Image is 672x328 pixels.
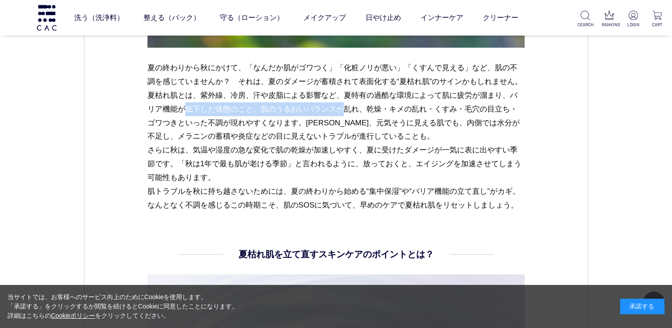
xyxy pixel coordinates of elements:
a: SEARCH [577,11,593,28]
a: 整える（パック） [143,5,200,30]
img: logo [36,5,58,30]
p: LOGIN [625,21,641,28]
a: 守る（ローション） [219,5,283,30]
a: クリーナー [482,5,518,30]
h4: 夏枯れ肌を立て直すスキンケアのポイントとは？ [239,248,434,261]
p: 夏の終わりから秋にかけて、「なんだか肌がゴワつく」「化粧ノリが悪い」「くすんで見える」など、肌の不調を感じていませんか？ それは、夏のダメージが蓄積されて表面化する“夏枯れ肌”のサインかもしれま... [147,61,525,212]
a: 洗う（洗浄料） [74,5,123,30]
a: メイクアップ [303,5,346,30]
a: インナーケア [420,5,463,30]
a: 日やけ止め [365,5,401,30]
p: SEARCH [577,21,593,28]
div: 当サイトでは、お客様へのサービス向上のためにCookieを使用します。 「承諾する」をクリックするか閲覧を続けるとCookieに同意したことになります。 詳細はこちらの をクリックしてください。 [8,292,239,320]
a: LOGIN [625,11,641,28]
div: 承諾する [620,299,664,314]
a: Cookieポリシー [51,312,95,319]
p: CART [649,21,665,28]
a: RANKING [601,11,617,28]
p: RANKING [601,21,617,28]
a: CART [649,11,665,28]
